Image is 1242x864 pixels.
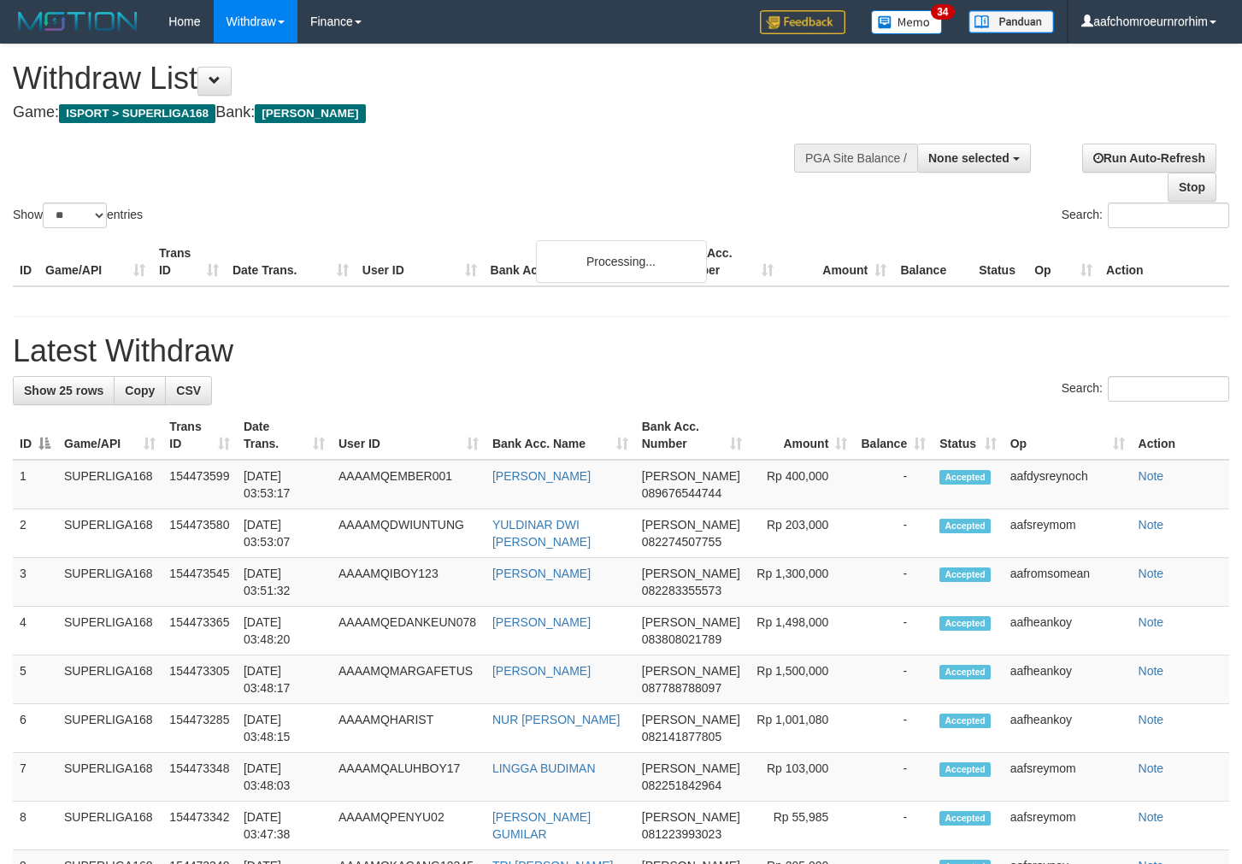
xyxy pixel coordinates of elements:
span: None selected [928,151,1009,165]
a: Copy [114,376,166,405]
td: 154473342 [162,802,237,850]
th: Amount: activate to sort column ascending [749,411,854,460]
td: aafheankoy [1004,607,1132,655]
td: - [854,655,933,704]
img: Button%20Memo.svg [871,10,943,34]
th: Bank Acc. Number: activate to sort column ascending [635,411,749,460]
td: Rp 1,001,080 [749,704,854,753]
span: Copy 081223993023 to clipboard [642,827,721,841]
span: Accepted [939,567,991,582]
div: Processing... [536,240,707,283]
th: Amount [780,238,893,286]
td: aafheankoy [1004,704,1132,753]
td: aafheankoy [1004,655,1132,704]
a: [PERSON_NAME] [492,567,591,580]
td: 154473545 [162,558,237,607]
h1: Withdraw List [13,62,811,96]
th: Action [1099,238,1229,286]
a: Note [1139,567,1164,580]
a: Stop [1168,173,1216,202]
span: 34 [931,4,954,20]
th: Op [1027,238,1099,286]
td: 5 [13,655,57,704]
td: 154473305 [162,655,237,704]
a: LINGGA BUDIMAN [492,761,596,775]
span: Accepted [939,470,991,485]
span: CSV [176,384,201,397]
label: Show entries [13,203,143,228]
label: Search: [1062,203,1229,228]
th: Bank Acc. Name [484,238,668,286]
th: User ID [356,238,484,286]
span: [PERSON_NAME] [255,104,365,123]
span: Accepted [939,616,991,631]
span: Copy 082251842964 to clipboard [642,779,721,792]
div: PGA Site Balance / [794,144,917,173]
td: - [854,704,933,753]
a: Show 25 rows [13,376,115,405]
span: [PERSON_NAME] [642,567,740,580]
span: Accepted [939,519,991,533]
h4: Game: Bank: [13,104,811,121]
td: [DATE] 03:53:17 [237,460,332,509]
td: 2 [13,509,57,558]
td: SUPERLIGA168 [57,460,162,509]
a: Note [1139,615,1164,629]
td: AAAAMQHARIST [332,704,486,753]
label: Search: [1062,376,1229,402]
span: Copy 089676544744 to clipboard [642,486,721,500]
td: AAAAMQIBOY123 [332,558,486,607]
th: Status [972,238,1027,286]
td: aafdysreynoch [1004,460,1132,509]
td: - [854,509,933,558]
a: CSV [165,376,212,405]
button: None selected [917,144,1031,173]
th: Op: activate to sort column ascending [1004,411,1132,460]
td: [DATE] 03:48:15 [237,704,332,753]
td: 154473580 [162,509,237,558]
td: 154473365 [162,607,237,655]
th: ID [13,238,38,286]
td: AAAAMQEDANKEUN078 [332,607,486,655]
span: [PERSON_NAME] [642,469,740,483]
a: Run Auto-Refresh [1082,144,1216,173]
input: Search: [1108,203,1229,228]
td: SUPERLIGA168 [57,607,162,655]
td: [DATE] 03:48:17 [237,655,332,704]
img: MOTION_logo.png [13,9,143,34]
span: Accepted [939,714,991,728]
td: 154473599 [162,460,237,509]
th: Date Trans.: activate to sort column ascending [237,411,332,460]
td: SUPERLIGA168 [57,753,162,802]
th: Date Trans. [226,238,356,286]
span: Show 25 rows [24,384,103,397]
th: Bank Acc. Name: activate to sort column ascending [486,411,635,460]
a: Note [1139,761,1164,775]
td: AAAAMQMARGAFETUS [332,655,486,704]
td: - [854,558,933,607]
a: [PERSON_NAME] [492,469,591,483]
td: SUPERLIGA168 [57,655,162,704]
a: Note [1139,713,1164,726]
th: Bank Acc. Number [668,238,780,286]
a: Note [1139,664,1164,678]
a: Note [1139,810,1164,824]
img: panduan.png [968,10,1054,33]
td: 3 [13,558,57,607]
th: User ID: activate to sort column ascending [332,411,486,460]
span: Copy 082283355573 to clipboard [642,584,721,597]
th: Balance: activate to sort column ascending [854,411,933,460]
span: Accepted [939,665,991,679]
select: Showentries [43,203,107,228]
td: [DATE] 03:53:07 [237,509,332,558]
td: [DATE] 03:48:03 [237,753,332,802]
td: Rp 400,000 [749,460,854,509]
td: SUPERLIGA168 [57,802,162,850]
span: Accepted [939,811,991,826]
th: Action [1132,411,1229,460]
td: [DATE] 03:47:38 [237,802,332,850]
span: Copy 082141877805 to clipboard [642,730,721,744]
span: Accepted [939,762,991,777]
td: - [854,802,933,850]
th: Status: activate to sort column ascending [933,411,1003,460]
